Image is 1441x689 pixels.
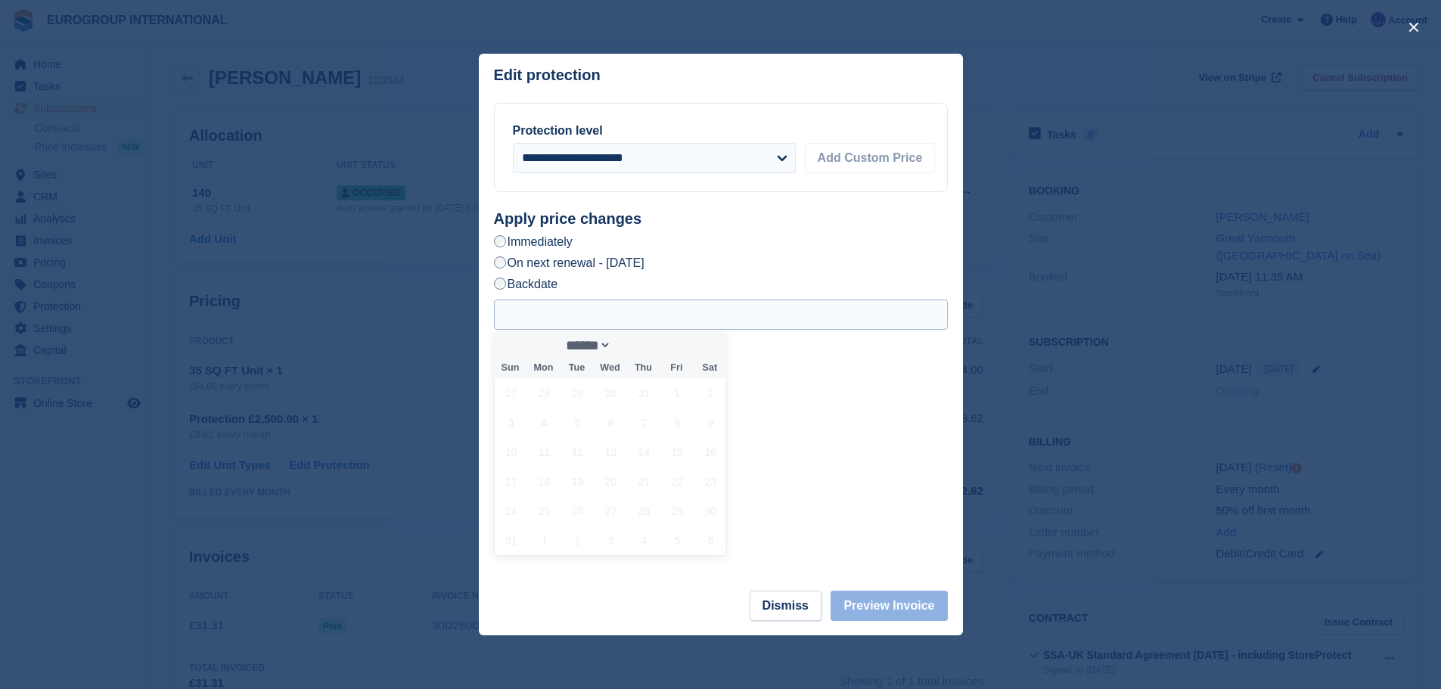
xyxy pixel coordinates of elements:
button: Add Custom Price [805,143,936,173]
span: September 1, 2025 [530,526,559,555]
select: Month [561,337,612,353]
span: August 27, 2025 [596,496,626,526]
span: August 23, 2025 [696,467,725,496]
span: September 2, 2025 [563,526,592,555]
span: August 6, 2025 [596,408,626,437]
span: August 14, 2025 [629,437,659,467]
label: Backdate [494,276,558,292]
span: August 30, 2025 [696,496,725,526]
span: August 24, 2025 [496,496,526,526]
span: August 29, 2025 [663,496,692,526]
span: September 6, 2025 [696,526,725,555]
label: On next renewal - [DATE] [494,255,644,271]
span: Sun [494,363,527,373]
span: Mon [526,363,560,373]
span: July 27, 2025 [496,378,526,408]
span: August 11, 2025 [530,437,559,467]
span: July 28, 2025 [530,378,559,408]
span: August 12, 2025 [563,437,592,467]
span: August 15, 2025 [663,437,692,467]
input: Backdate [494,278,506,290]
span: July 31, 2025 [629,378,659,408]
span: August 8, 2025 [663,408,692,437]
span: August 5, 2025 [563,408,592,437]
span: August 19, 2025 [563,467,592,496]
span: August 17, 2025 [496,467,526,496]
span: August 9, 2025 [696,408,725,437]
button: close [1402,15,1426,39]
label: Immediately [494,234,573,250]
input: Immediately [494,235,506,247]
span: July 30, 2025 [596,378,626,408]
span: August 16, 2025 [696,437,725,467]
strong: Apply price changes [494,210,642,227]
span: September 3, 2025 [596,526,626,555]
span: August 10, 2025 [496,437,526,467]
span: September 4, 2025 [629,526,659,555]
p: Edit protection [494,67,601,84]
label: Protection level [513,124,603,137]
span: Thu [626,363,660,373]
span: August 1, 2025 [663,378,692,408]
button: Dismiss [750,591,821,621]
input: On next renewal - [DATE] [494,256,506,268]
span: August 2, 2025 [696,378,725,408]
span: August 4, 2025 [530,408,559,437]
span: Fri [660,363,693,373]
span: August 31, 2025 [496,526,526,555]
span: August 22, 2025 [663,467,692,496]
span: August 20, 2025 [596,467,626,496]
span: August 21, 2025 [629,467,659,496]
span: August 13, 2025 [596,437,626,467]
span: August 18, 2025 [530,467,559,496]
span: August 3, 2025 [496,408,526,437]
span: August 25, 2025 [530,496,559,526]
button: Preview Invoice [831,591,947,621]
span: August 7, 2025 [629,408,659,437]
span: Wed [593,363,626,373]
span: Tue [560,363,593,373]
span: August 28, 2025 [629,496,659,526]
span: September 5, 2025 [663,526,692,555]
span: August 26, 2025 [563,496,592,526]
span: Sat [693,363,726,373]
span: July 29, 2025 [563,378,592,408]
